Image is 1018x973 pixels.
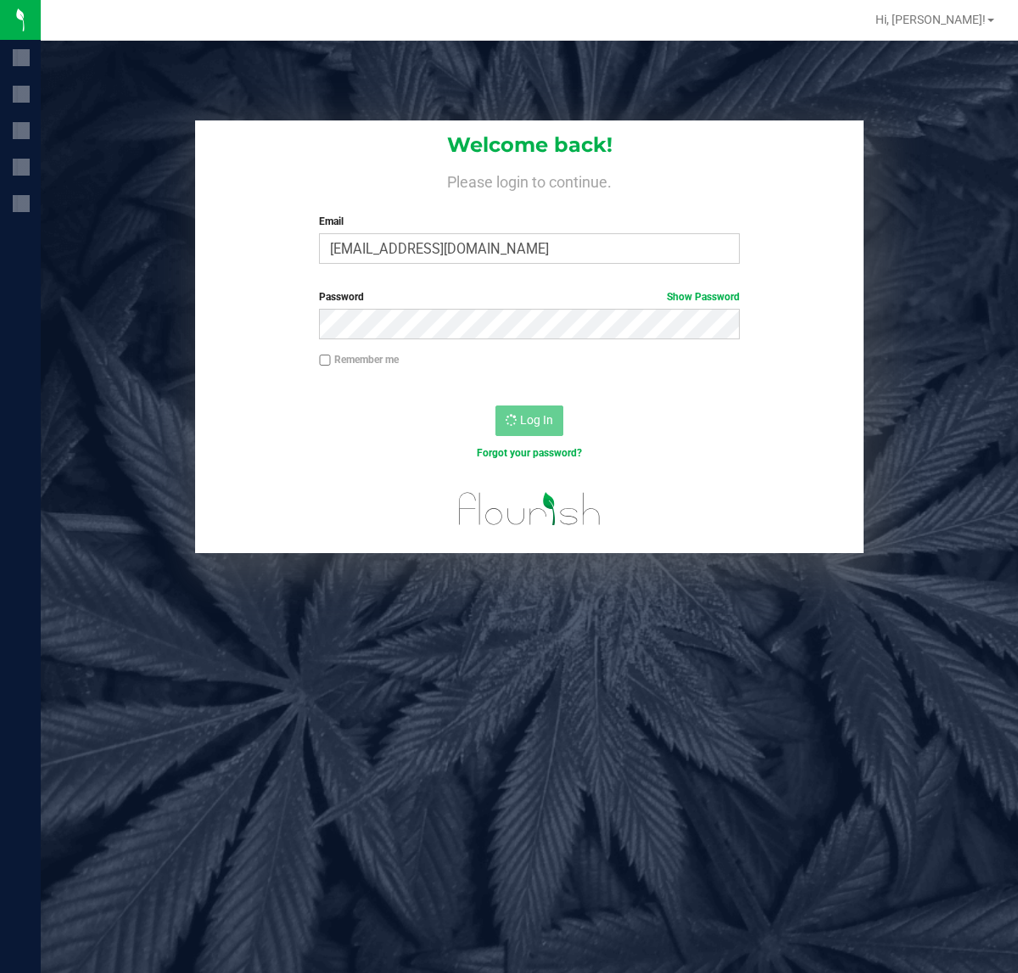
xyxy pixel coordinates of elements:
a: Forgot your password? [477,447,582,459]
h4: Please login to continue. [195,170,864,190]
span: Password [319,291,364,303]
button: Log In [495,405,563,436]
label: Remember me [319,352,399,367]
span: Log In [520,413,553,427]
h1: Welcome back! [195,134,864,156]
input: Remember me [319,355,331,366]
a: Show Password [667,291,740,303]
label: Email [319,214,739,229]
span: Hi, [PERSON_NAME]! [875,13,986,26]
img: flourish_logo.svg [446,478,613,540]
